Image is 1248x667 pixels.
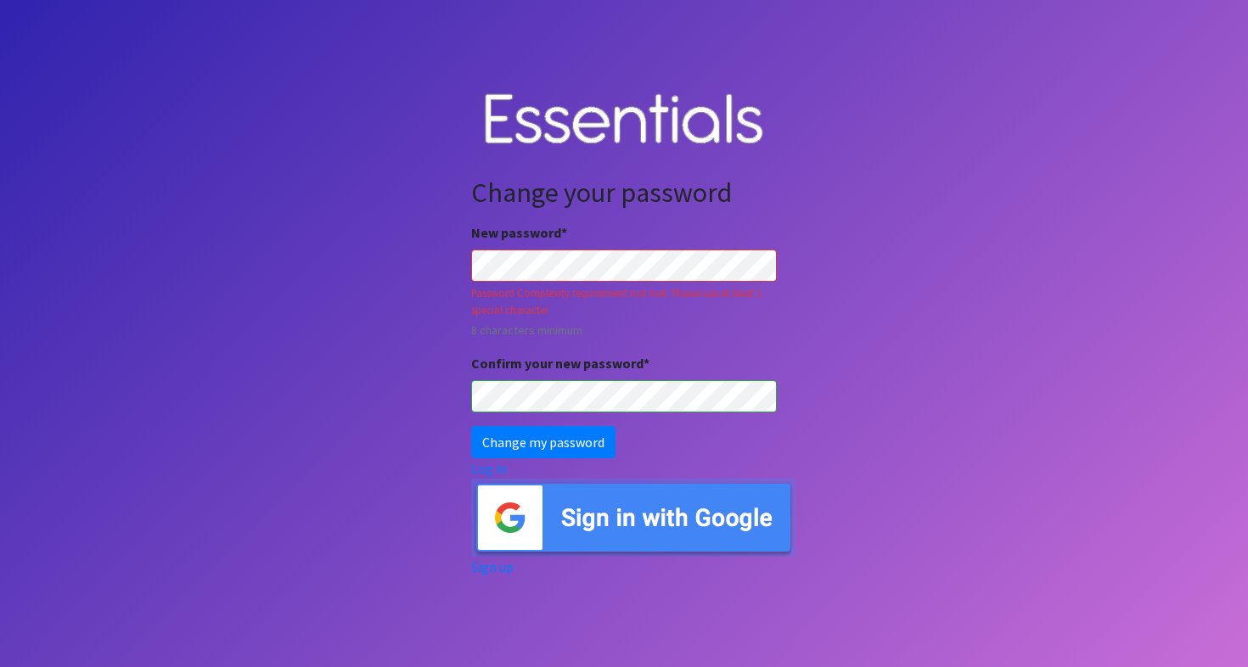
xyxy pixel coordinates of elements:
[471,76,777,164] img: Human Essentials
[471,322,777,339] small: 8 characters minimum
[471,285,777,317] div: Password Complexity requirement not met. Please use at least 1 special character
[471,479,795,557] img: Sign in with Google
[471,558,514,575] a: Sign up
[471,426,616,458] input: Change my password
[471,222,567,243] label: New password
[471,460,507,477] a: Log in
[644,355,649,372] abbr: required
[561,224,567,241] abbr: required
[471,353,649,373] label: Confirm your new password
[471,177,777,209] h2: Change your password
